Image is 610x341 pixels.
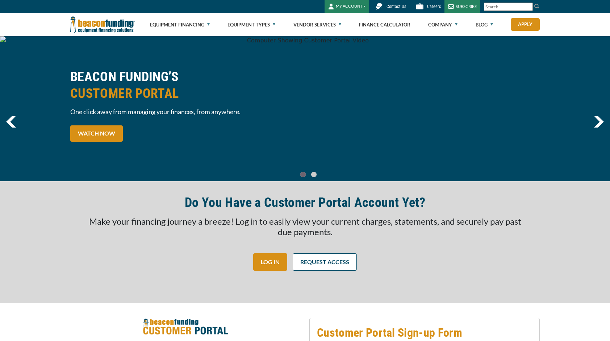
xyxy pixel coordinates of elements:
[70,125,123,142] a: WATCH NOW
[476,13,493,36] a: Blog
[594,116,604,128] a: next
[298,171,307,178] a: Go To Slide 0
[185,194,425,211] h2: Do You Have a Customer Portal Account Yet?
[150,13,210,36] a: Equipment Financing
[427,4,441,9] span: Careers
[70,107,301,116] span: One click away from managing your finances, from anywhere.
[428,13,457,36] a: Company
[6,116,16,128] a: previous
[70,85,301,102] span: CUSTOMER PORTAL
[484,3,533,11] input: Search
[534,3,540,9] img: Search
[309,171,318,178] a: Go To Slide 1
[594,116,604,128] img: Right Navigator
[6,116,16,128] img: Left Navigator
[70,68,301,102] h2: BEACON FUNDING’S
[511,18,540,31] a: Apply
[89,216,521,237] span: Make your financing journey a breeze! Log in to easily view your current charges, statements, and...
[227,13,275,36] a: Equipment Types
[253,253,287,271] a: LOG IN
[525,4,531,10] a: Clear search text
[387,4,406,9] span: Contact Us
[317,325,532,340] h3: Customer Portal Sign-up Form
[293,253,357,271] a: REQUEST ACCESS
[293,13,341,36] a: Vendor Services
[70,13,135,36] img: Beacon Funding Corporation logo
[359,13,410,36] a: Finance Calculator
